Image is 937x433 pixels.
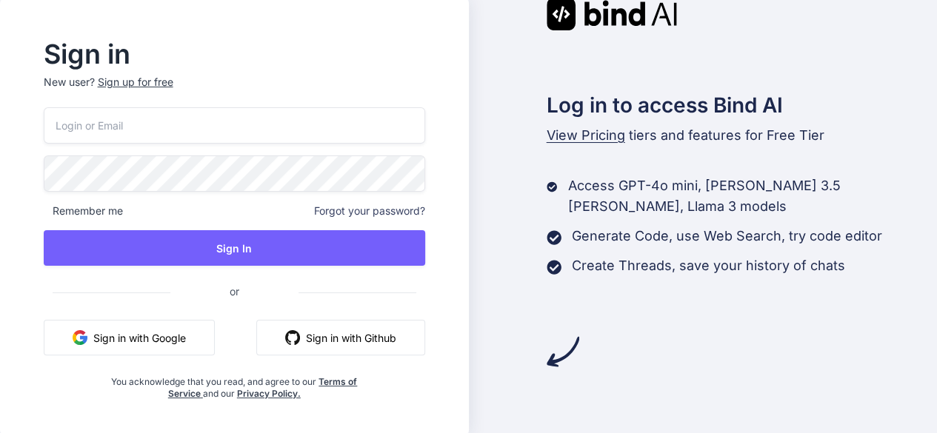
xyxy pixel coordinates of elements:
button: Sign In [44,230,425,266]
p: Create Threads, save your history of chats [572,255,845,276]
img: arrow [547,335,579,368]
button: Sign in with Google [44,320,215,355]
a: Privacy Policy. [237,388,301,399]
div: Sign up for free [98,75,173,90]
img: github [285,330,300,345]
span: View Pricing [547,127,625,143]
button: Sign in with Github [256,320,425,355]
a: Terms of Service [168,376,358,399]
p: Access GPT-4o mini, [PERSON_NAME] 3.5 [PERSON_NAME], Llama 3 models [567,175,937,217]
img: google [73,330,87,345]
p: Generate Code, use Web Search, try code editor [572,226,882,246]
div: You acknowledge that you read, and agree to our and our [107,367,361,400]
p: New user? [44,75,425,107]
span: Forgot your password? [314,204,425,218]
h2: Sign in [44,42,425,66]
span: or [170,273,299,309]
input: Login or Email [44,107,425,144]
span: Remember me [44,204,123,218]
